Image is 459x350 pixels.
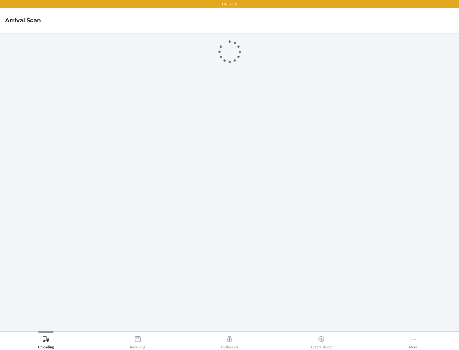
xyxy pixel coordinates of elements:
button: Create Ticket [275,332,367,349]
button: More [367,332,459,349]
button: Outbounds [184,332,275,349]
div: Outbounds [221,333,238,349]
div: More [409,333,417,349]
p: TST_LOG [222,1,237,7]
div: Receiving [130,333,145,349]
button: Receiving [92,332,184,349]
h4: Arrival Scan [5,16,41,24]
div: Unloading [38,333,54,349]
div: Create Ticket [311,333,332,349]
